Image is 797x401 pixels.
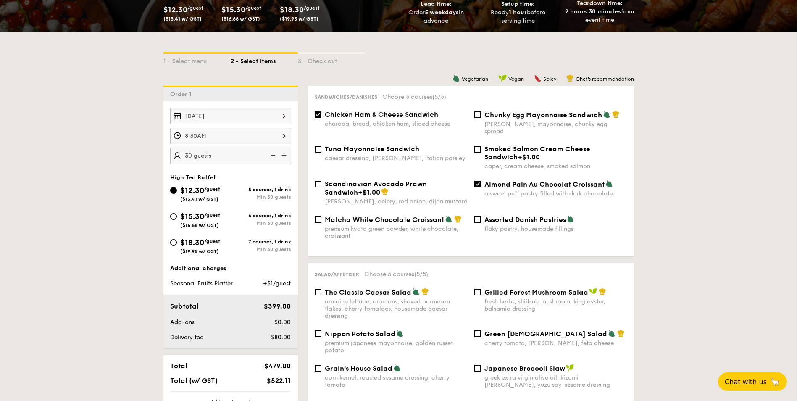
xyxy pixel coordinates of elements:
span: High Tea Buffet [170,174,216,181]
span: Grain's House Salad [325,364,392,372]
input: Nippon Potato Saladpremium japanese mayonnaise, golden russet potato [315,330,321,337]
span: ($16.68 w/ GST) [180,222,219,228]
img: icon-reduce.1d2dbef1.svg [266,148,279,164]
input: Japanese Broccoli Slawgreek extra virgin olive oil, kizami [PERSON_NAME], yuzu soy-sesame dressing [474,365,481,372]
span: Choose 5 courses [364,271,428,278]
img: icon-spicy.37a8142b.svg [534,74,542,82]
span: Matcha White Chocolate Croissant [325,216,444,224]
span: $15.30 [180,212,204,221]
input: Grilled Forest Mushroom Saladfresh herbs, shiitake mushroom, king oyster, balsamic dressing [474,289,481,295]
span: +$1.00 [358,188,380,196]
input: Chunky Egg Mayonnaise Sandwich[PERSON_NAME], mayonnaise, chunky egg spread [474,111,481,118]
span: Grilled Forest Mushroom Salad [484,288,588,296]
span: $399.00 [264,302,291,310]
input: Almond Pain Au Chocolat Croissanta sweet puff pastry filled with dark chocolate [474,181,481,187]
input: The Classic Caesar Saladromaine lettuce, croutons, shaved parmesan flakes, cherry tomatoes, house... [315,289,321,295]
span: +$1/guest [263,280,291,287]
span: (5/5) [414,271,428,278]
div: 2 - Select items [231,54,298,66]
span: (5/5) [432,93,446,100]
span: ($13.41 w/ GST) [180,196,218,202]
span: /guest [204,212,220,218]
img: icon-chef-hat.a58ddaea.svg [381,188,389,195]
div: caper, cream cheese, smoked salmon [484,163,627,170]
span: $15.30 [221,5,245,14]
span: Green [DEMOGRAPHIC_DATA] Salad [484,330,607,338]
div: caesar dressing, [PERSON_NAME], italian parsley [325,155,468,162]
div: [PERSON_NAME], celery, red onion, dijon mustard [325,198,468,205]
span: Tuna Mayonnaise Sandwich [325,145,419,153]
img: icon-vegetarian.fe4039eb.svg [396,330,404,337]
span: $12.30 [163,5,187,14]
img: icon-vegetarian.fe4039eb.svg [603,111,610,118]
strong: 2 hours 30 minutes [565,8,621,15]
img: icon-vegetarian.fe4039eb.svg [393,364,401,372]
span: $80.00 [271,334,291,341]
div: Ready before serving time [480,8,555,25]
button: Chat with us🦙 [718,372,787,391]
div: flaky pastry, housemade fillings [484,225,627,232]
div: Min 30 guests [231,246,291,252]
span: Spicy [543,76,556,82]
img: icon-vegan.f8ff3823.svg [498,74,507,82]
strong: 5 weekdays [425,9,459,16]
span: /guest [304,5,320,11]
span: Smoked Salmon Cream Cheese Sandwich [484,145,590,161]
input: $18.30/guest($19.95 w/ GST)7 courses, 1 drinkMin 30 guests [170,239,177,246]
span: Lead time: [421,0,452,8]
div: 1 - Select menu [163,54,231,66]
span: The Classic Caesar Salad [325,288,411,296]
img: icon-vegetarian.fe4039eb.svg [605,180,613,187]
div: [PERSON_NAME], mayonnaise, chunky egg spread [484,121,627,135]
img: icon-chef-hat.a58ddaea.svg [617,330,625,337]
img: icon-vegan.f8ff3823.svg [566,364,574,372]
span: Japanese Broccoli Slaw [484,364,565,372]
input: Smoked Salmon Cream Cheese Sandwich+$1.00caper, cream cheese, smoked salmon [474,146,481,153]
span: $18.30 [180,238,204,247]
div: Min 30 guests [231,220,291,226]
span: Vegetarian [462,76,488,82]
div: Additional charges [170,264,291,273]
img: icon-vegan.f8ff3823.svg [589,288,597,295]
div: fresh herbs, shiitake mushroom, king oyster, balsamic dressing [484,298,627,312]
div: corn kernel, roasted sesame dressing, cherry tomato [325,374,468,388]
img: icon-chef-hat.a58ddaea.svg [421,288,429,295]
input: Matcha White Chocolate Croissantpremium kyoto green powder, white chocolate, croissant [315,216,321,223]
span: Add-ons [170,319,195,326]
div: romaine lettuce, croutons, shaved parmesan flakes, cherry tomatoes, housemade caesar dressing [325,298,468,319]
span: /guest [245,5,261,11]
span: $522.11 [267,377,291,385]
span: Salad/Appetiser [315,272,359,277]
img: icon-chef-hat.a58ddaea.svg [566,74,574,82]
input: Green [DEMOGRAPHIC_DATA] Saladcherry tomato, [PERSON_NAME], feta cheese [474,330,481,337]
img: icon-vegetarian.fe4039eb.svg [608,330,616,337]
span: Sandwiches/Danishes [315,94,377,100]
span: 🦙 [770,377,780,387]
div: charcoal bread, chicken ham, sliced cheese [325,120,468,127]
span: ($19.95 w/ GST) [180,248,219,254]
span: $479.00 [264,362,291,370]
strong: 1 hour [509,9,527,16]
span: ($19.95 w/ GST) [280,16,318,22]
img: icon-vegetarian.fe4039eb.svg [412,288,420,295]
div: a sweet puff pastry filled with dark chocolate [484,190,627,197]
input: Event date [170,108,291,124]
input: Chicken Ham & Cheese Sandwichcharcoal bread, chicken ham, sliced cheese [315,111,321,118]
img: icon-chef-hat.a58ddaea.svg [599,288,606,295]
span: Choose 5 courses [382,93,446,100]
div: greek extra virgin olive oil, kizami [PERSON_NAME], yuzu soy-sesame dressing [484,374,627,388]
span: $12.30 [180,186,204,195]
div: Order in advance [399,8,474,25]
span: Scandinavian Avocado Prawn Sandwich [325,180,427,196]
img: icon-vegetarian.fe4039eb.svg [452,74,460,82]
span: Chef's recommendation [576,76,634,82]
div: premium japanese mayonnaise, golden russet potato [325,340,468,354]
span: Vegan [508,76,524,82]
div: cherry tomato, [PERSON_NAME], feta cheese [484,340,627,347]
span: Chicken Ham & Cheese Sandwich [325,111,438,119]
div: 3 - Check out [298,54,365,66]
div: 7 courses, 1 drink [231,239,291,245]
img: icon-chef-hat.a58ddaea.svg [454,215,462,223]
span: ($13.41 w/ GST) [163,16,202,22]
input: Event time [170,128,291,144]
